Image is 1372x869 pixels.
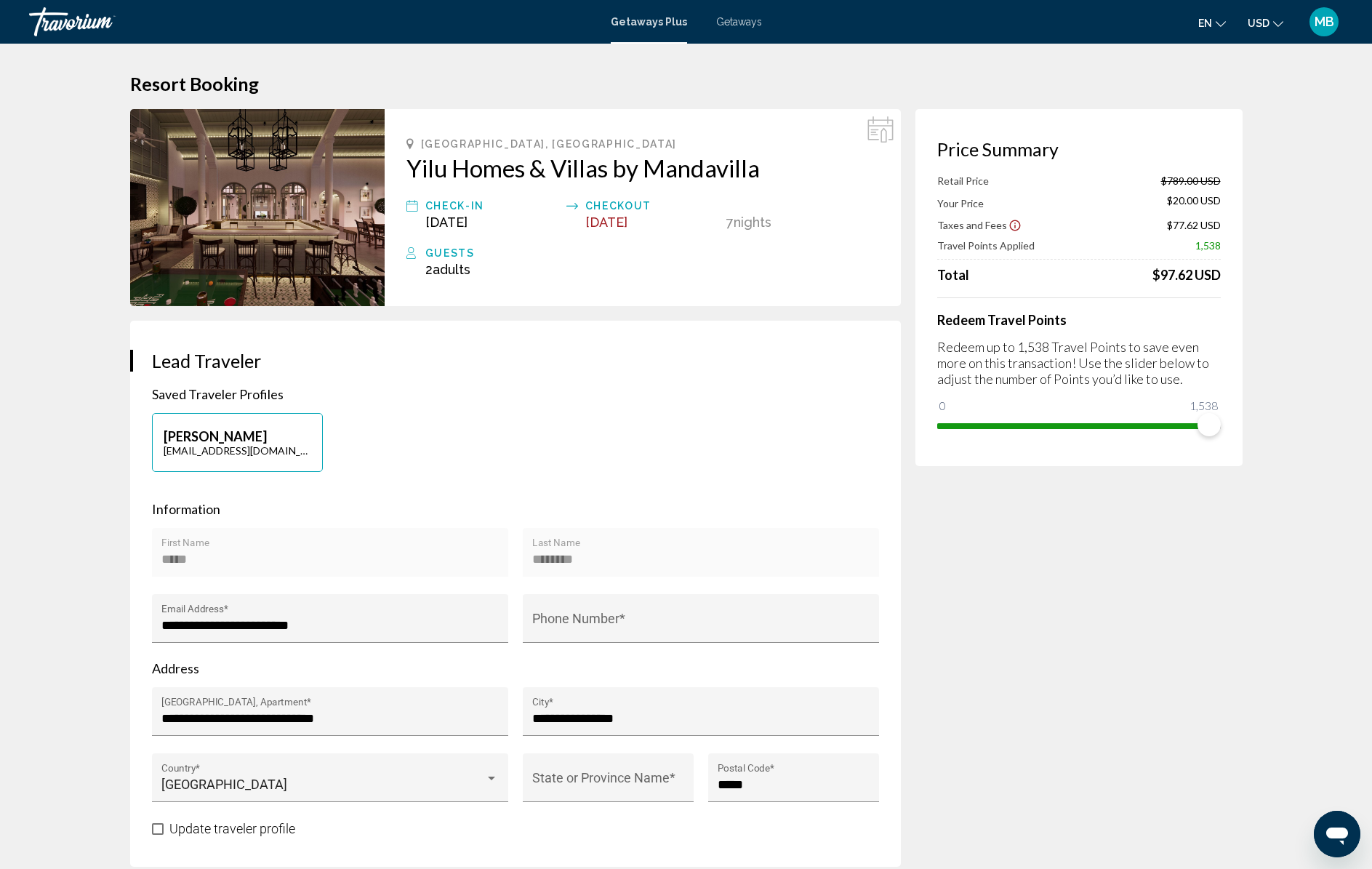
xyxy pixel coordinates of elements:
div: $97.62 USD [1152,267,1221,283]
p: Saved Traveler Profiles [152,386,879,402]
span: $77.62 USD [1167,219,1221,231]
h1: Resort Booking [130,73,1243,95]
a: Getaways Plus [611,16,687,28]
span: 2 [425,262,470,277]
p: [EMAIL_ADDRESS][DOMAIN_NAME] [164,444,311,457]
a: Yilu Homes & Villas by Mandavilla [406,153,879,183]
h4: Redeem Travel Points [937,312,1221,328]
p: Information [152,501,879,517]
span: $20.00 USD [1167,194,1221,210]
button: Change currency [1248,12,1283,33]
span: Update traveler profile [169,821,295,836]
span: Total [937,267,969,283]
span: $789.00 USD [1161,175,1221,187]
span: [GEOGRAPHIC_DATA], [GEOGRAPHIC_DATA] [421,138,677,150]
h3: Price Summary [937,138,1221,160]
span: MB [1315,15,1334,29]
button: Show Taxes and Fees breakdown [937,217,1022,232]
div: Guests [425,244,879,262]
button: User Menu [1305,7,1343,37]
a: Getaways [716,16,762,28]
span: Your Price [937,197,984,209]
span: Taxes and Fees [937,219,1007,231]
span: 1,538 [1187,397,1220,415]
button: Show Taxes and Fees disclaimer [1008,218,1022,231]
span: [GEOGRAPHIC_DATA] [161,777,287,792]
button: [PERSON_NAME][EMAIL_ADDRESS][DOMAIN_NAME] [152,413,323,472]
p: Redeem up to 1,538 Travel Points to save even more on this transaction! Use the slider below to a... [937,339,1221,387]
iframe: Button to launch messaging window [1314,811,1360,857]
p: [PERSON_NAME] [164,428,311,444]
span: Travel Points Applied [937,239,1035,252]
span: Nights [734,215,771,230]
span: 0 [937,397,948,415]
span: Adults [433,262,470,277]
a: Travorium [29,7,596,36]
span: en [1198,17,1212,29]
span: 1,538 [1195,239,1221,252]
div: Check-In [425,197,559,215]
span: [DATE] [585,215,627,230]
span: USD [1248,17,1269,29]
span: Retail Price [937,175,989,187]
p: Address [152,660,879,676]
div: Checkout [585,197,719,215]
span: 7 [726,215,734,230]
button: Change language [1198,12,1226,33]
h3: Lead Traveler [152,350,879,372]
span: [DATE] [425,215,468,230]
